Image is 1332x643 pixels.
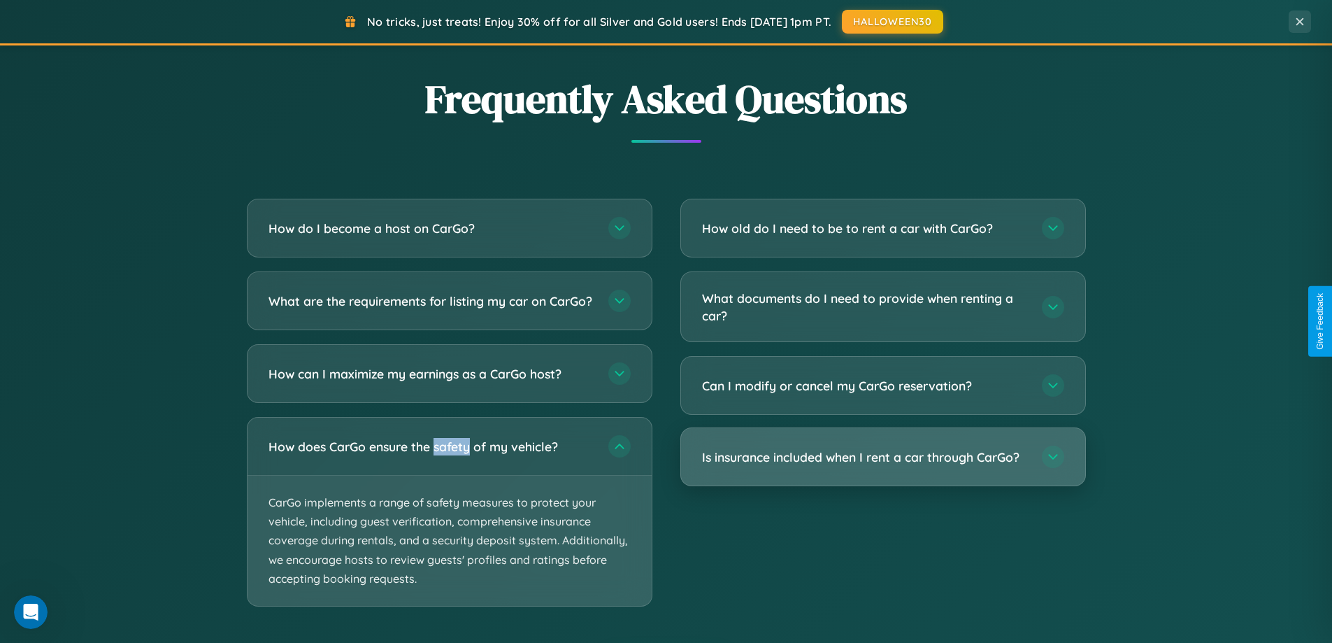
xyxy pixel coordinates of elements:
h3: How can I maximize my earnings as a CarGo host? [268,365,594,383]
div: Give Feedback [1315,293,1325,350]
h3: What are the requirements for listing my car on CarGo? [268,292,594,310]
p: CarGo implements a range of safety measures to protect your vehicle, including guest verification... [248,476,652,606]
button: HALLOWEEN30 [842,10,943,34]
h3: How does CarGo ensure the safety of my vehicle? [268,438,594,455]
h3: How do I become a host on CarGo? [268,220,594,237]
span: No tricks, just treats! Enjoy 30% off for all Silver and Gold users! Ends [DATE] 1pm PT. [367,15,831,29]
h3: Can I modify or cancel my CarGo reservation? [702,377,1028,395]
iframe: Intercom live chat [14,595,48,629]
h3: What documents do I need to provide when renting a car? [702,290,1028,324]
h3: Is insurance included when I rent a car through CarGo? [702,448,1028,466]
h3: How old do I need to be to rent a car with CarGo? [702,220,1028,237]
h2: Frequently Asked Questions [247,72,1086,126]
